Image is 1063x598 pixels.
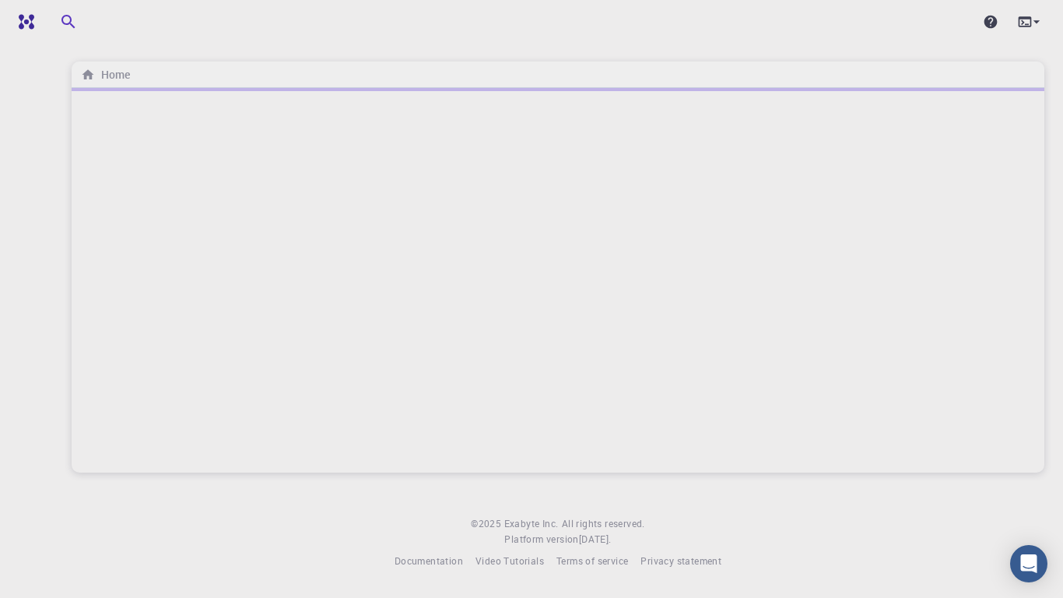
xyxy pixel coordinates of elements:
a: Terms of service [556,554,628,569]
a: Video Tutorials [475,554,544,569]
nav: breadcrumb [78,66,133,83]
div: Open Intercom Messenger [1010,545,1047,582]
span: Platform version [504,532,578,547]
span: All rights reserved. [562,516,645,532]
span: © 2025 [471,516,503,532]
a: Privacy statement [640,554,721,569]
span: Exabyte Inc. [504,517,559,529]
img: logo [12,14,34,30]
a: Exabyte Inc. [504,516,559,532]
a: Documentation [395,554,463,569]
a: [DATE]. [579,532,612,547]
span: Documentation [395,554,463,567]
span: Terms of service [556,554,628,567]
span: Video Tutorials [475,554,544,567]
span: Privacy statement [640,554,721,567]
span: [DATE] . [579,533,612,545]
h6: Home [95,66,130,83]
